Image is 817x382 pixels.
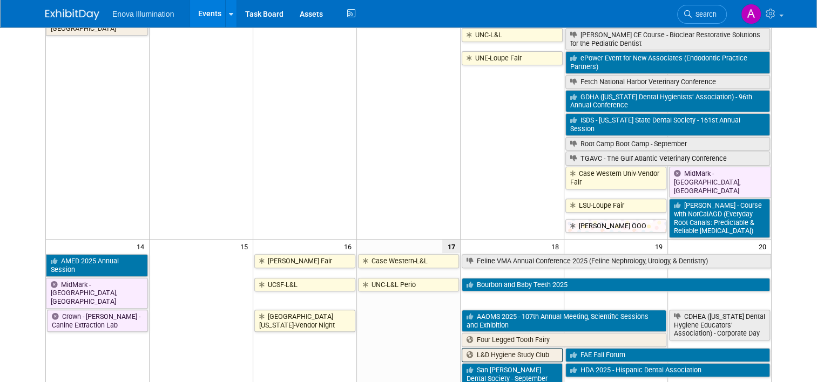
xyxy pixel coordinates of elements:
span: 14 [136,240,149,253]
span: 16 [343,240,356,253]
a: [PERSON_NAME] CE Course - Bioclear Restorative Solutions for the Pediatric Dentist [565,28,770,50]
a: MidMark - [GEOGRAPHIC_DATA], [GEOGRAPHIC_DATA] [669,167,771,197]
a: Feline VMA Annual Conference 2025 (Feline Nephrology, Urology, & Dentistry) [462,254,771,268]
a: Search [677,5,727,24]
a: Fetch National Harbor Veterinary Conference [565,75,770,89]
a: Four Legged Tooth Fairy [462,333,666,347]
img: ExhibitDay [45,9,99,20]
a: LSU-Loupe Fair [565,199,666,213]
a: TGAVC - The Gulf Atlantic Veterinary Conference [565,152,770,166]
a: UNE-Loupe Fair [462,51,563,65]
a: UNC-L&L [462,28,563,42]
span: Search [692,10,717,18]
a: HDA 2025 - Hispanic Dental Association [565,363,770,377]
span: 19 [654,240,667,253]
span: 20 [758,240,771,253]
a: AMED 2025 Annual Session [46,254,148,276]
a: L&D Hygiene Study Club [462,348,563,362]
span: 15 [239,240,253,253]
a: ISDS - [US_STATE] State Dental Society - 161st Annual Session [565,113,770,135]
a: UCSF-L&L [254,278,355,292]
a: [PERSON_NAME] Fair [254,254,355,268]
a: [PERSON_NAME] OOO [565,219,666,233]
span: Enova Illumination [112,10,174,18]
span: 17 [442,240,460,253]
a: [GEOGRAPHIC_DATA][US_STATE]-Vendor Night [254,310,355,332]
span: 18 [550,240,564,253]
a: Crown - [PERSON_NAME] - Canine Extraction Lab [47,310,148,332]
a: [PERSON_NAME] - Course with NorCalAGD (Everyday Root Canals: Predictable & Reliable [MEDICAL_DATA]) [669,199,770,238]
a: Bourbon and Baby Teeth 2025 [462,278,770,292]
a: Root Camp Boot Camp - September [565,137,770,151]
img: Andrea Miller [741,4,761,24]
a: Case Western-L&L [358,254,459,268]
a: ePower Event for New Associates (Endodontic Practice Partners) [565,51,770,73]
a: Case Western Univ-Vendor Fair [565,167,666,189]
a: FAE Fall Forum [565,348,770,362]
a: CDHEA ([US_STATE] Dental Hygiene Educators’ Association) - Corporate Day [669,310,770,340]
a: AAOMS 2025 - 107th Annual Meeting, Scientific Sessions and Exhibition [462,310,666,332]
a: GDHA ([US_STATE] Dental Hygienists’ Association) - 96th Annual Conference [565,90,770,112]
a: MidMark - [GEOGRAPHIC_DATA], [GEOGRAPHIC_DATA] [46,278,148,309]
a: UNC-L&L Perio [358,278,459,292]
